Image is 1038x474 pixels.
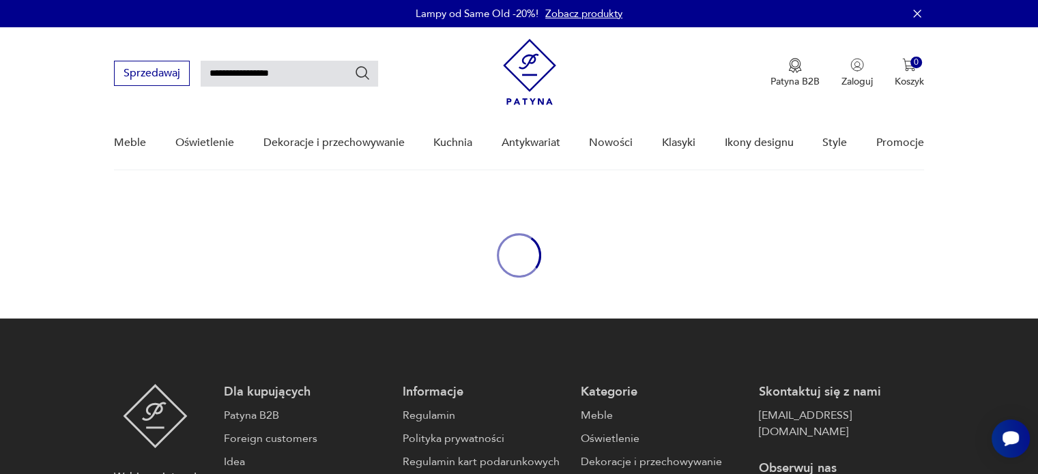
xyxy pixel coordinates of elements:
button: Sprzedawaj [114,61,190,86]
a: Kuchnia [433,117,472,169]
a: Klasyki [662,117,695,169]
iframe: Smartsupp widget button [992,419,1030,458]
img: Patyna - sklep z meblami i dekoracjami vintage [123,384,188,448]
a: Polityka prywatności [403,430,567,447]
a: Zobacz produkty [545,7,622,20]
p: Koszyk [895,75,924,88]
p: Informacje [403,384,567,400]
a: Ikony designu [724,117,793,169]
img: Ikonka użytkownika [850,58,864,72]
button: Zaloguj [841,58,873,88]
button: Patyna B2B [770,58,820,88]
p: Lampy od Same Old -20%! [416,7,538,20]
a: Meble [581,407,745,424]
a: Style [822,117,847,169]
p: Skontaktuj się z nami [759,384,923,400]
button: 0Koszyk [895,58,924,88]
img: Patyna - sklep z meblami i dekoracjami vintage [503,39,556,105]
a: Foreign customers [224,430,388,447]
a: Idea [224,454,388,470]
a: Meble [114,117,146,169]
a: Oświetlenie [175,117,234,169]
p: Dla kupujących [224,384,388,400]
a: Regulamin kart podarunkowych [403,454,567,470]
a: Ikona medaluPatyna B2B [770,58,820,88]
div: 0 [910,57,922,68]
img: Ikona medalu [788,58,802,73]
a: Nowości [589,117,633,169]
a: Antykwariat [502,117,560,169]
a: Dekoracje i przechowywanie [581,454,745,470]
p: Kategorie [581,384,745,400]
button: Szukaj [354,65,371,81]
a: Oświetlenie [581,430,745,447]
a: Promocje [876,117,924,169]
p: Zaloguj [841,75,873,88]
p: Patyna B2B [770,75,820,88]
a: Sprzedawaj [114,70,190,79]
a: Dekoracje i przechowywanie [263,117,404,169]
a: Regulamin [403,407,567,424]
a: Patyna B2B [224,407,388,424]
a: [EMAIL_ADDRESS][DOMAIN_NAME] [759,407,923,440]
img: Ikona koszyka [902,58,916,72]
